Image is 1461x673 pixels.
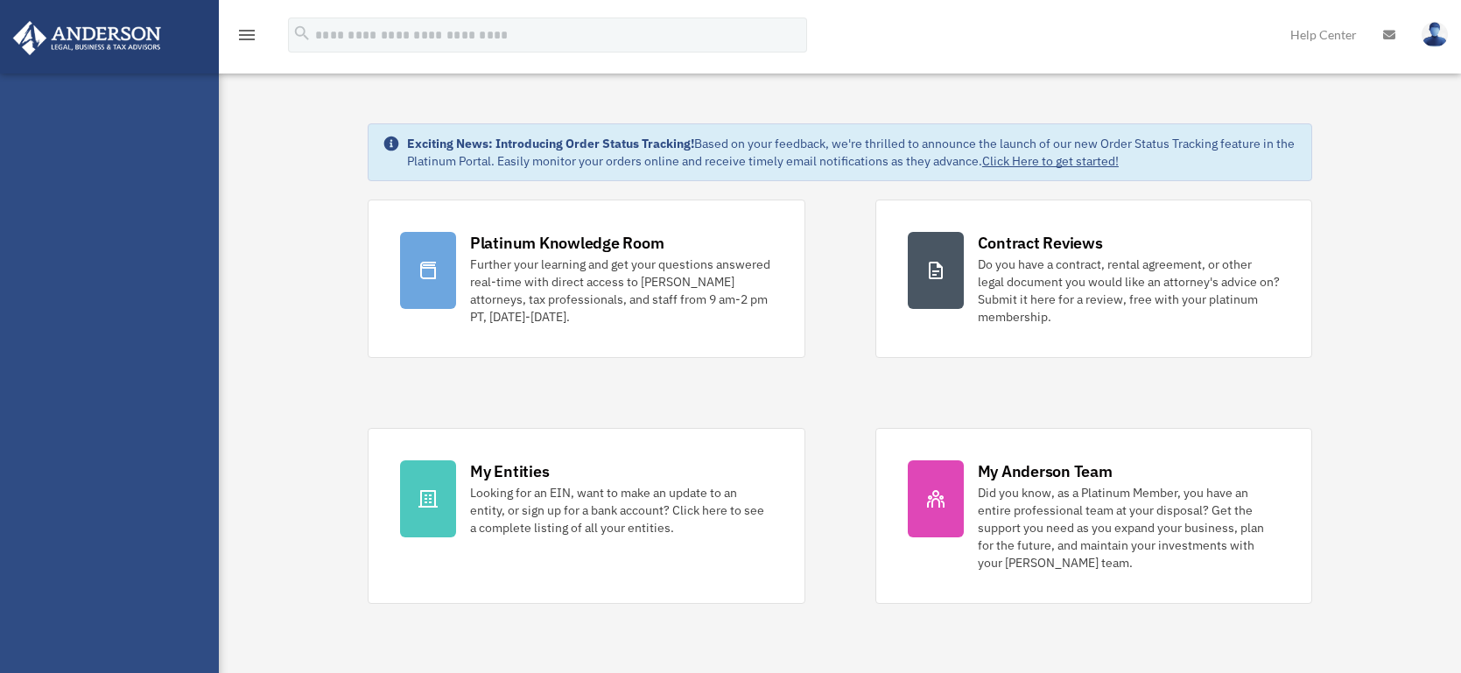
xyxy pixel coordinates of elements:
[368,200,805,358] a: Platinum Knowledge Room Further your learning and get your questions answered real-time with dire...
[470,460,549,482] div: My Entities
[1422,22,1448,47] img: User Pic
[470,232,664,254] div: Platinum Knowledge Room
[368,428,805,604] a: My Entities Looking for an EIN, want to make an update to an entity, or sign up for a bank accoun...
[407,135,1297,170] div: Based on your feedback, we're thrilled to announce the launch of our new Order Status Tracking fe...
[978,232,1103,254] div: Contract Reviews
[978,460,1113,482] div: My Anderson Team
[875,428,1313,604] a: My Anderson Team Did you know, as a Platinum Member, you have an entire professional team at your...
[982,153,1119,169] a: Click Here to get started!
[978,484,1281,571] div: Did you know, as a Platinum Member, you have an entire professional team at your disposal? Get th...
[470,484,773,536] div: Looking for an EIN, want to make an update to an entity, or sign up for a bank account? Click her...
[236,31,257,46] a: menu
[470,256,773,326] div: Further your learning and get your questions answered real-time with direct access to [PERSON_NAM...
[875,200,1313,358] a: Contract Reviews Do you have a contract, rental agreement, or other legal document you would like...
[978,256,1281,326] div: Do you have a contract, rental agreement, or other legal document you would like an attorney's ad...
[236,25,257,46] i: menu
[292,24,312,43] i: search
[407,136,694,151] strong: Exciting News: Introducing Order Status Tracking!
[8,21,166,55] img: Anderson Advisors Platinum Portal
